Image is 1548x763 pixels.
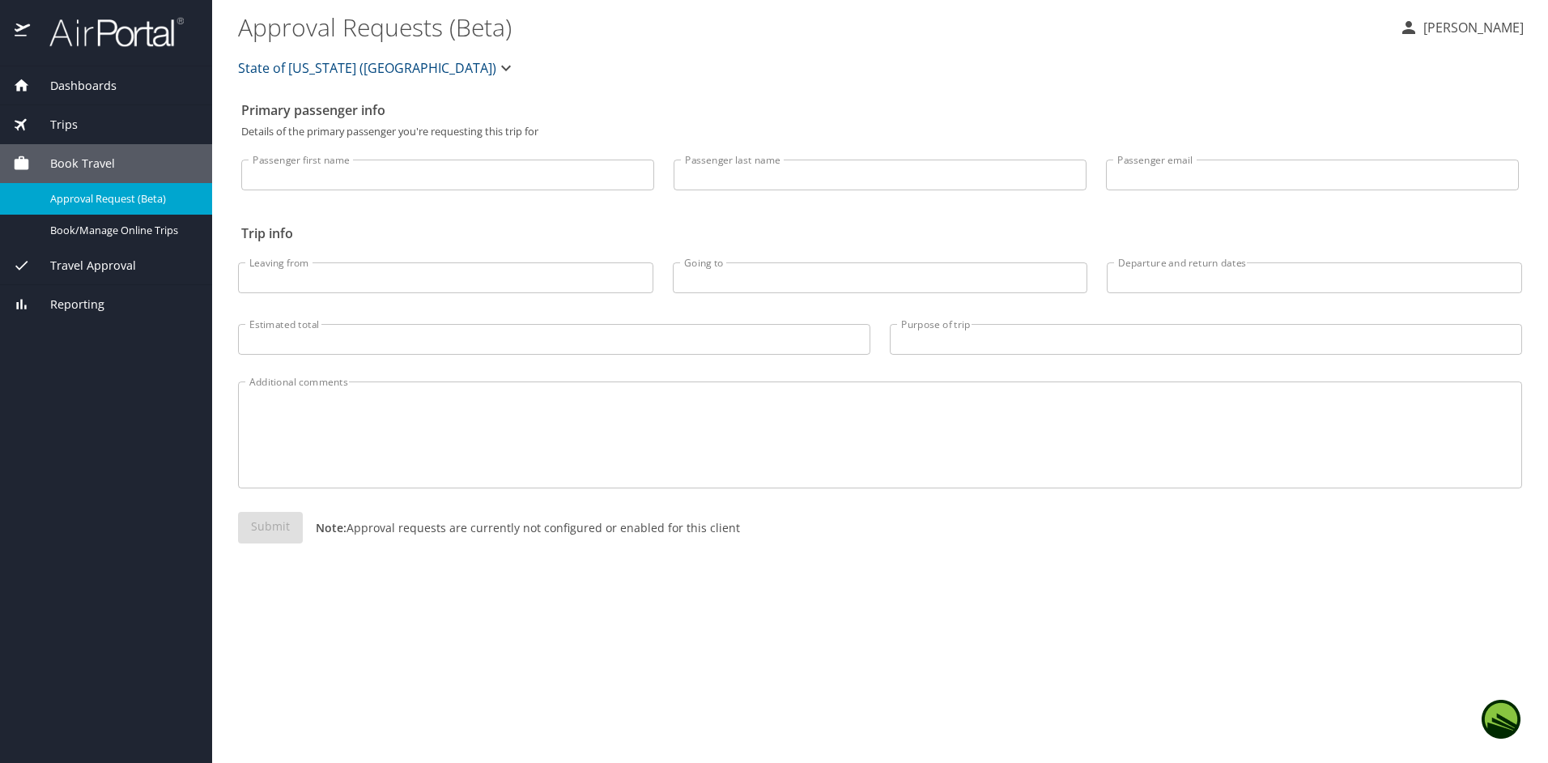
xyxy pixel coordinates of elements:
span: Reporting [30,296,104,313]
span: Book Travel [30,155,115,173]
span: Travel Approval [30,257,136,275]
h2: Primary passenger info [241,97,1519,123]
h1: Approval Requests (Beta) [238,2,1386,52]
button: State of [US_STATE] ([GEOGRAPHIC_DATA]) [232,52,522,84]
button: [PERSON_NAME] [1393,13,1530,42]
p: [PERSON_NAME] [1418,18,1524,37]
p: Approval requests are currently not configured or enabled for this client [303,519,740,536]
span: Trips [30,116,78,134]
span: Dashboards [30,77,117,95]
span: State of [US_STATE] ([GEOGRAPHIC_DATA]) [238,57,496,79]
strong: Note: [316,520,347,535]
span: Book/Manage Online Trips [50,223,193,238]
img: airportal-logo.png [32,16,184,48]
h2: Trip info [241,220,1519,246]
p: Details of the primary passenger you're requesting this trip for [241,126,1519,137]
img: icon-airportal.png [15,16,32,48]
span: Approval Request (Beta) [50,191,193,207]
